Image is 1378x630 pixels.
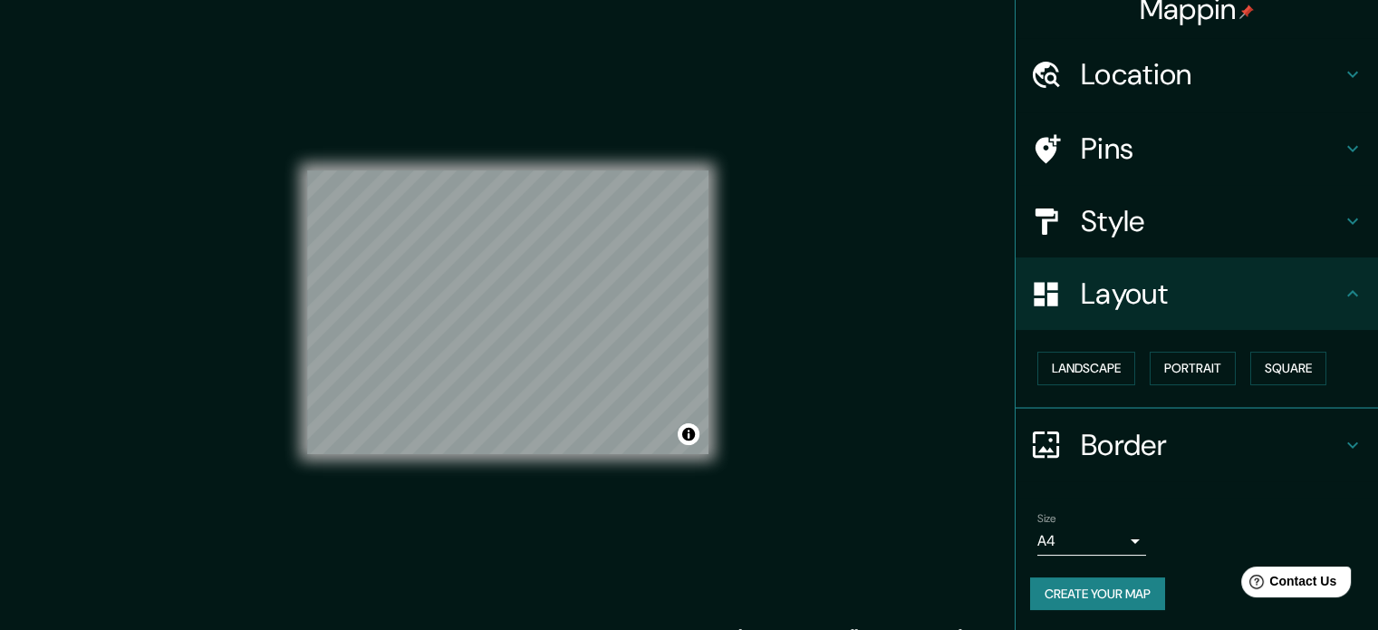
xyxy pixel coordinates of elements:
div: Style [1016,185,1378,257]
img: pin-icon.png [1239,5,1254,19]
div: Pins [1016,112,1378,185]
div: Location [1016,38,1378,111]
div: Border [1016,409,1378,481]
label: Size [1037,510,1056,526]
div: Layout [1016,257,1378,330]
button: Create your map [1030,577,1165,611]
button: Toggle attribution [678,423,699,445]
button: Square [1250,352,1326,385]
iframe: Help widget launcher [1217,559,1358,610]
h4: Style [1081,203,1342,239]
canvas: Map [307,170,708,454]
h4: Location [1081,56,1342,92]
button: Portrait [1150,352,1236,385]
h4: Pins [1081,131,1342,167]
h4: Border [1081,427,1342,463]
button: Landscape [1037,352,1135,385]
div: A4 [1037,527,1146,556]
h4: Layout [1081,276,1342,312]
